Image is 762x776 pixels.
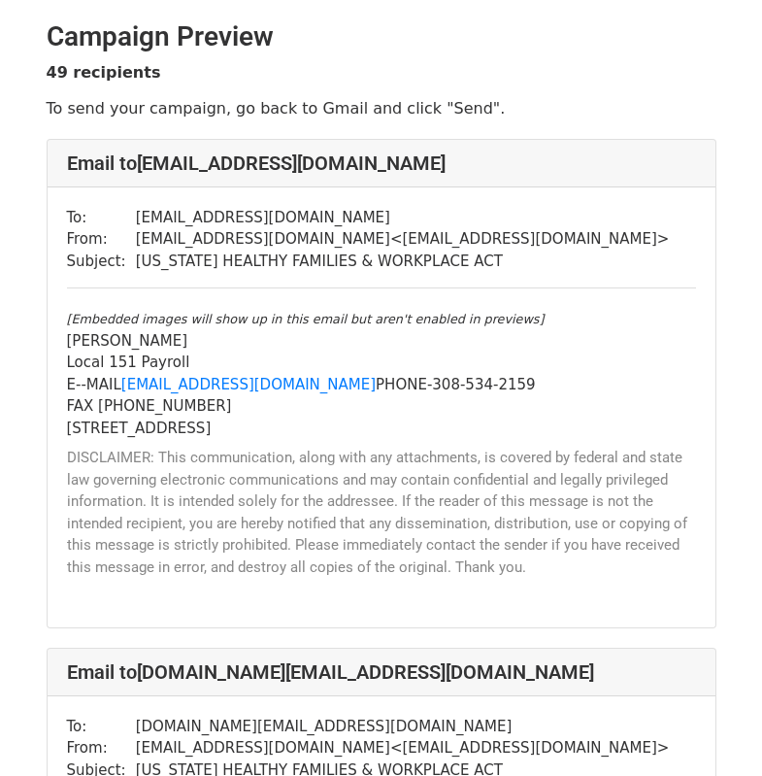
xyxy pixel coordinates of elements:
[67,447,696,578] div: DISCLAIMER: This communication, along with any attachments, is covered by federal and state law g...
[67,312,545,326] em: [Embedded images will show up in this email but aren't enabled in previews]
[67,737,136,759] td: From:
[67,716,136,738] td: To:
[67,152,696,175] h4: Email to [EMAIL_ADDRESS][DOMAIN_NAME]
[136,228,670,251] td: [EMAIL_ADDRESS][DOMAIN_NAME] < [EMAIL_ADDRESS][DOMAIN_NAME] >
[67,418,696,440] div: [STREET_ADDRESS]
[67,374,696,396] div: E--MAIL PHONE-308-534-2159
[47,98,716,118] p: To send your campaign, go back to Gmail and click "Send".
[67,660,696,684] h4: Email to [DOMAIN_NAME][EMAIL_ADDRESS][DOMAIN_NAME]
[67,228,136,251] td: From:
[136,737,670,759] td: [EMAIL_ADDRESS][DOMAIN_NAME] < [EMAIL_ADDRESS][DOMAIN_NAME] >
[136,207,670,229] td: [EMAIL_ADDRESS][DOMAIN_NAME]
[67,251,136,273] td: Subject:
[121,376,376,393] a: [EMAIL_ADDRESS][DOMAIN_NAME]
[67,207,136,229] td: To:
[47,63,161,82] strong: 49 recipients
[67,395,696,418] div: FAX [PHONE_NUMBER]
[67,330,696,353] div: [PERSON_NAME]
[136,716,670,738] td: [DOMAIN_NAME][EMAIL_ADDRESS][DOMAIN_NAME]
[67,308,696,330] div: ​ ​
[136,251,670,273] td: [US_STATE] HEALTHY FAMILIES & WORKPLACE ACT
[67,352,696,374] div: Local 151 Payroll
[47,20,716,53] h2: Campaign Preview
